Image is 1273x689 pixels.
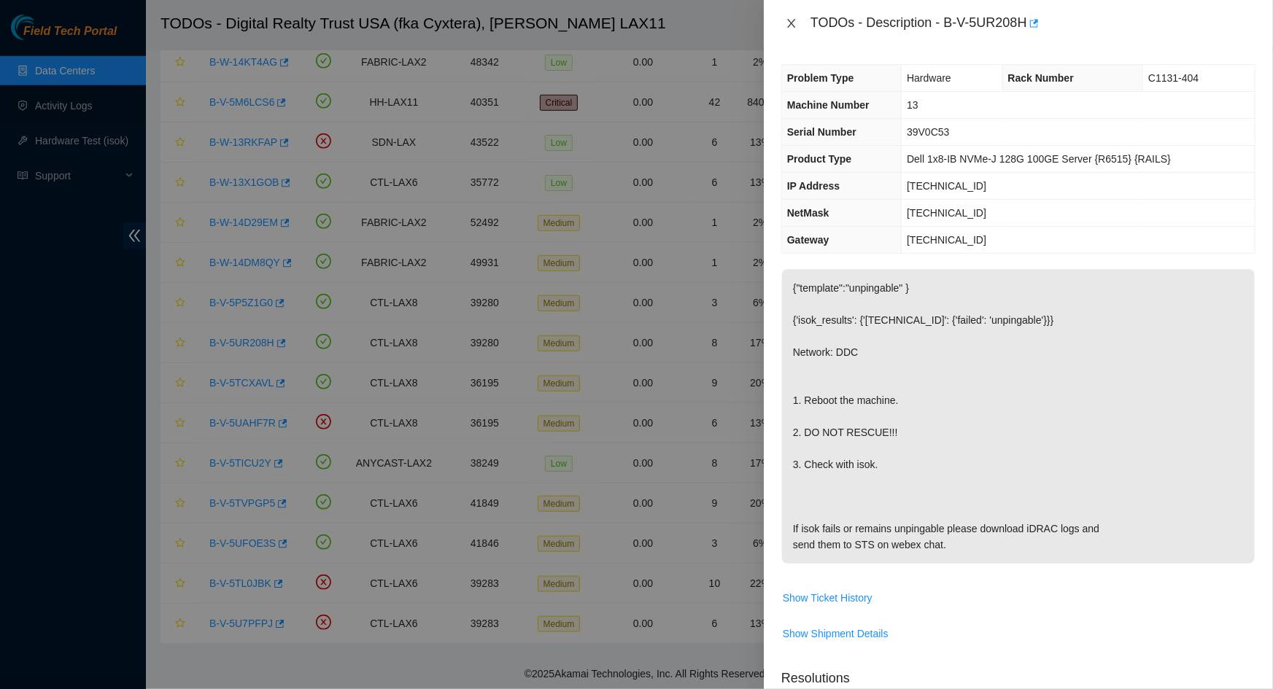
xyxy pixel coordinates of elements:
[783,590,872,606] span: Show Ticket History
[782,622,889,645] button: Show Shipment Details
[907,72,951,84] span: Hardware
[907,180,986,192] span: [TECHNICAL_ID]
[907,99,918,111] span: 13
[1148,72,1199,84] span: C1131-404
[787,234,829,246] span: Gateway
[782,269,1255,564] p: {"template":"unpingable" } {'isok_results': {'[TECHNICAL_ID]': {'failed': 'unpingable'}}} Network...
[787,126,856,138] span: Serial Number
[787,180,840,192] span: IP Address
[1008,72,1074,84] span: Rack Number
[907,234,986,246] span: [TECHNICAL_ID]
[786,17,797,29] span: close
[787,153,851,165] span: Product Type
[810,12,1255,35] div: TODOs - Description - B-V-5UR208H
[781,657,1255,688] p: Resolutions
[787,99,870,111] span: Machine Number
[781,17,802,31] button: Close
[787,72,854,84] span: Problem Type
[907,207,986,219] span: [TECHNICAL_ID]
[787,207,829,219] span: NetMask
[783,626,889,642] span: Show Shipment Details
[782,586,873,610] button: Show Ticket History
[907,126,949,138] span: 39V0C53
[907,153,1171,165] span: Dell 1x8-IB NVMe-J 128G 100GE Server {R6515} {RAILS}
